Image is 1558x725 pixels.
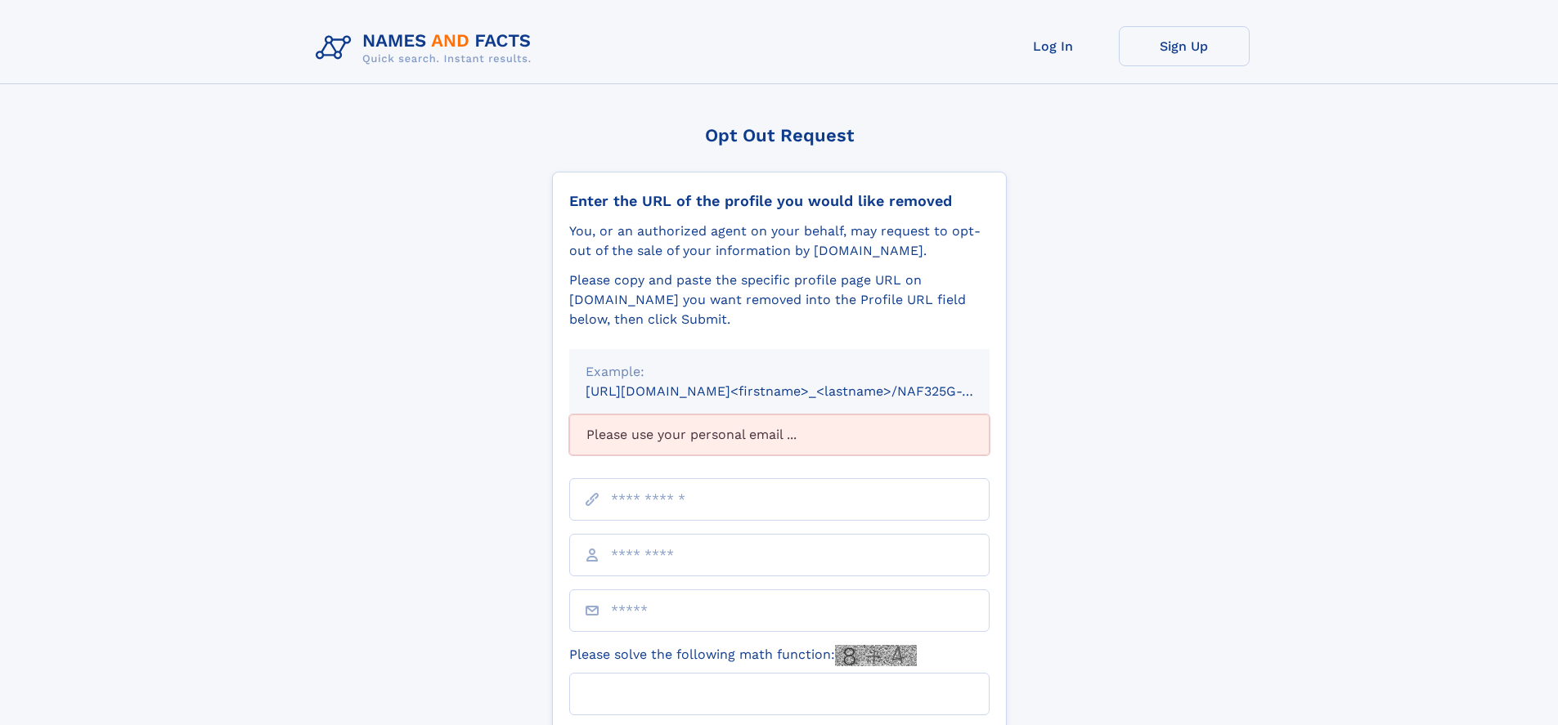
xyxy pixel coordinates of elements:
div: Please copy and paste the specific profile page URL on [DOMAIN_NAME] you want removed into the Pr... [569,271,990,329]
div: Please use your personal email ... [569,414,990,455]
div: Enter the URL of the profile you would like removed [569,192,990,210]
div: You, or an authorized agent on your behalf, may request to opt-out of the sale of your informatio... [569,222,990,261]
a: Sign Up [1119,26,1250,66]
small: [URL][DOMAIN_NAME]<firstname>_<lastname>/NAF325G-xxxxxxxx [586,383,1021,399]
div: Opt Out Request [552,125,1007,145]
label: Please solve the following math function: [569,645,917,666]
img: Logo Names and Facts [309,26,545,70]
a: Log In [988,26,1119,66]
div: Example: [586,362,973,382]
